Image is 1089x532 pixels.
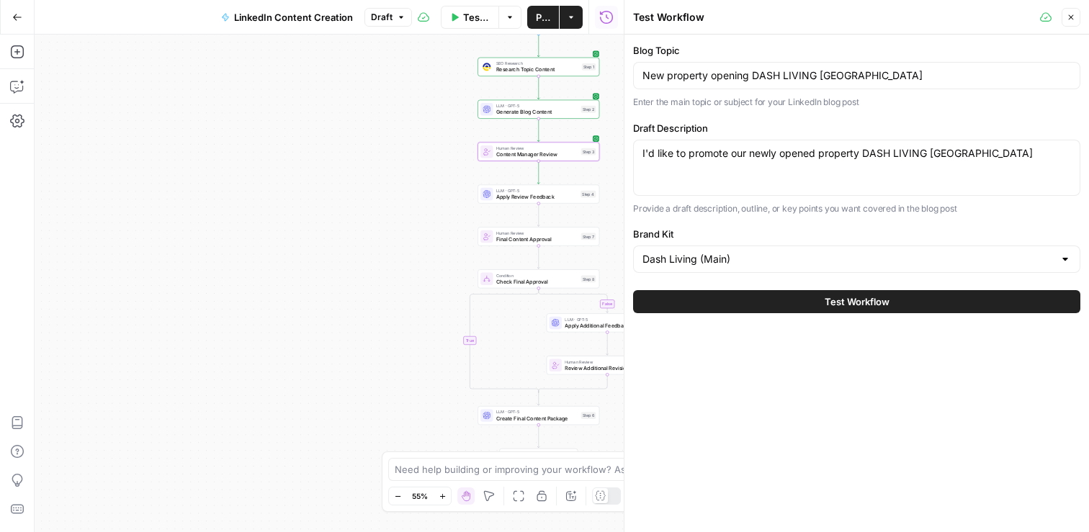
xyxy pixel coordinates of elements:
g: Edge from step_3 to step_4 [537,161,539,184]
span: Publish [536,10,550,24]
span: Apply Review Feedback [496,193,578,201]
span: LLM · GPT-5 [496,103,578,109]
div: Step 7 [581,233,596,240]
span: Test Workflow [463,10,490,24]
button: Test Workflow [441,6,499,29]
span: Create Final Content Package [496,414,578,422]
span: LLM · GPT-5 [496,409,578,415]
span: Research Topic Content [496,66,579,73]
span: Generate Blog Content [496,108,578,116]
span: SEO Research [496,60,579,67]
span: Human Review [496,145,578,151]
g: Edge from step_2 to step_3 [537,119,539,142]
g: Edge from start to step_1 [537,34,539,57]
g: Edge from step_8 to step_8-conditional-end [470,288,538,392]
div: LLM · GPT-5Apply Review FeedbackStep 4 [478,184,599,203]
span: Check Final Approval [496,278,578,286]
div: SEO ResearchResearch Topic ContentStep 1 [478,58,599,76]
g: Edge from step_8 to step_9 [539,288,609,312]
div: Step 6 [581,412,596,419]
label: Blog Topic [633,43,1080,58]
input: e.g., "AI in Content Marketing" [642,68,1071,83]
div: LLM · GPT-5Create Final Content PackageStep 6 [478,406,599,425]
label: Draft Description [633,121,1080,135]
button: Test Workflow [633,290,1080,313]
div: Human ReviewFinal Content ApprovalStep 7 [478,227,599,245]
input: Dash Living (Main) [642,252,1054,266]
p: Provide a draft description, outline, or key points you want covered in the blog post [633,202,1080,216]
div: Step 2 [581,106,596,113]
g: Edge from step_6 to end [537,425,539,448]
button: Draft [364,8,412,27]
label: Brand Kit [633,227,1080,241]
div: ConditionCheck Final ApprovalStep 8 [478,269,599,288]
img: 3hnddut9cmlpnoegpdll2wmnov83 [483,63,490,71]
div: Human ReviewContent Manager ReviewStep 3 [478,143,599,161]
span: LinkedIn Content Creation [234,10,353,24]
g: Edge from step_4 to step_7 [537,204,539,227]
g: Edge from step_9 to step_10 [606,333,609,356]
span: LLM · GPT-5 [496,187,578,194]
div: Step 1 [582,63,596,71]
g: Edge from step_8-conditional-end to step_6 [537,391,539,405]
button: LinkedIn Content Creation [212,6,362,29]
g: Edge from step_1 to step_2 [537,76,539,99]
div: Step 8 [581,275,596,282]
span: 55% [412,490,428,502]
span: Human Review [496,230,578,236]
span: Human Review [565,359,645,365]
span: Review Additional Revisions [565,364,645,372]
div: LLM · GPT-5Apply Additional Feedback [547,313,668,332]
g: Edge from step_7 to step_8 [537,246,539,269]
div: LLM · GPT-5Generate Blog ContentStep 2 [478,100,599,119]
span: Apply Additional Feedback [565,322,646,330]
div: Human ReviewReview Additional Revisions [547,356,668,374]
div: Step 3 [581,148,596,155]
textarea: I'd like to promote our newly opened property DASH LIVING [GEOGRAPHIC_DATA] [642,146,1071,161]
g: Edge from step_10 to step_8-conditional-end [539,374,607,392]
div: Step 4 [581,191,596,198]
span: Condition [496,272,578,279]
span: LLM · GPT-5 [565,316,646,323]
div: EndOutput [478,448,599,467]
p: Enter the main topic or subject for your LinkedIn blog post [633,95,1080,109]
button: Publish [527,6,559,29]
span: Test Workflow [825,294,889,309]
span: Content Manager Review [496,150,578,158]
span: Final Content Approval [496,235,578,243]
span: Draft [371,11,393,24]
